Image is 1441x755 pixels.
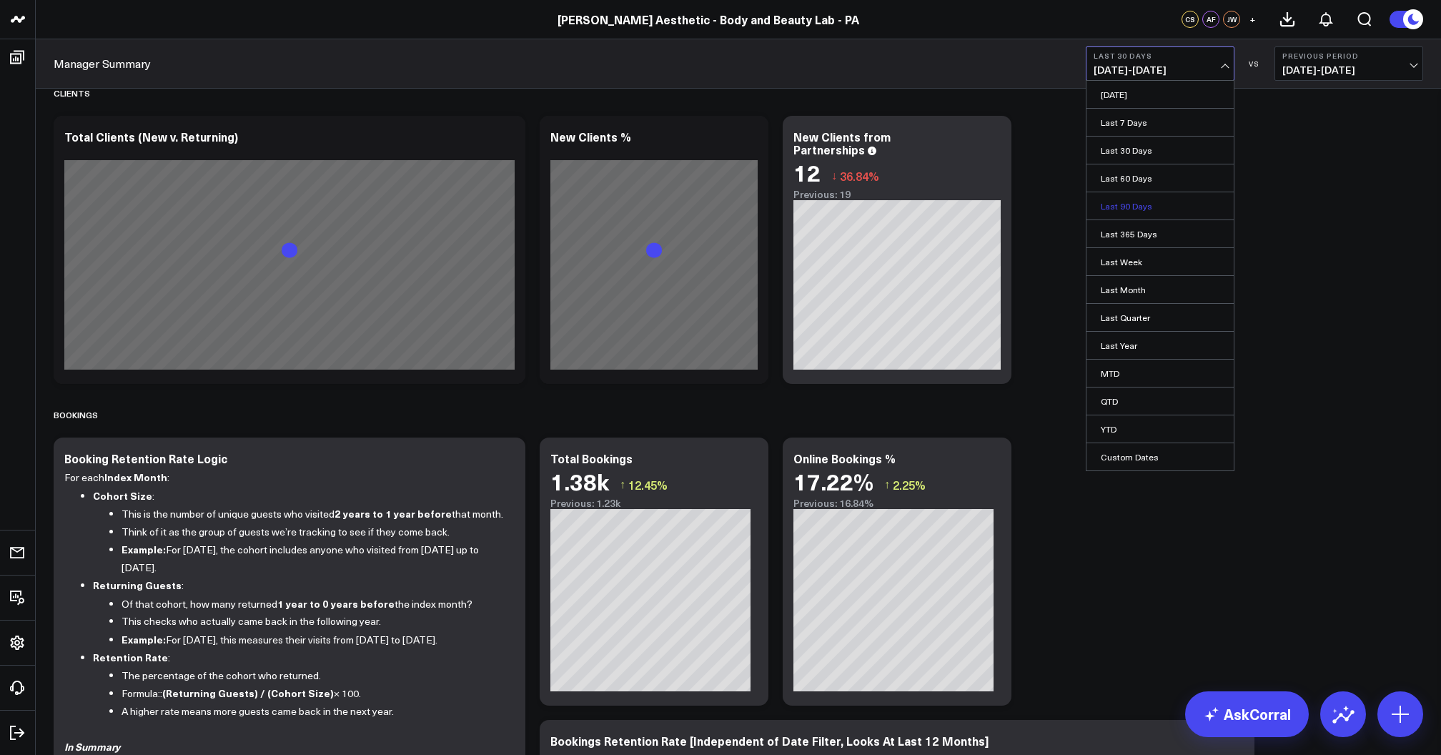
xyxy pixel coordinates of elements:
p: Formula:: × 100. [122,684,504,703]
span: ↑ [884,475,890,494]
strong: (Returning Guests) / (Cohort Size) [162,686,334,700]
p: For [DATE], this measures their visits from [DATE] to [DATE]. [122,631,504,649]
a: MTD [1086,360,1234,387]
div: 1.38k [550,468,609,494]
strong: Index Month [104,470,167,484]
p: The percentage of the cohort who returned. [122,667,504,685]
button: Previous Period[DATE]-[DATE] [1274,46,1423,81]
p: Think of it as the group of guests we’re tracking to see if they come back. [122,523,504,541]
div: Previous: 1.23k [550,498,758,509]
div: Online Bookings % [793,450,896,466]
div: Previous: 19 [793,189,1001,200]
i: In Summary [64,739,120,754]
div: Total Clients (New v. Returning) [64,129,238,144]
p: For [DATE], the cohort includes anyone who visited from [DATE] up to [DATE]. [122,541,504,576]
a: Last 60 Days [1086,164,1234,192]
a: YTD [1086,415,1234,443]
a: Last 7 Days [1086,109,1234,136]
p: This checks who actually came back in the following year. [122,613,504,631]
div: JW [1223,11,1240,28]
a: Custom Dates [1086,443,1234,470]
div: VS [1242,59,1267,68]
strong: Example: [122,632,166,646]
a: Manager Summary [54,56,151,71]
a: AskCorral [1185,691,1309,737]
div: New Clients from Partnerships [793,129,891,157]
strong: Example: [122,542,166,556]
div: 12 [793,159,821,185]
a: QTD [1086,388,1234,415]
a: [DATE] [1086,81,1234,108]
span: 2.25% [893,477,926,493]
strong: Retention Rate [93,650,168,664]
div: Bookings [54,398,98,431]
a: Last Quarter [1086,304,1234,331]
p: Of that cohort, how many returned the index month? [122,595,504,613]
a: [PERSON_NAME] Aesthetic - Body and Beauty Lab - PA [558,11,859,27]
strong: Returning Guests [93,578,182,592]
div: Clients [54,77,90,109]
div: 17.22% [793,468,873,494]
strong: Cohort Size [93,488,152,503]
a: Last Month [1086,276,1234,303]
span: ↑ [620,475,625,494]
span: + [1249,14,1256,24]
a: Last 30 Days [1086,137,1234,164]
p: : [93,487,504,505]
p: For each : [64,468,504,487]
div: New Clients % [550,129,631,144]
b: Previous Period [1282,51,1415,60]
div: AF [1202,11,1219,28]
strong: 1 year to 0 years before [277,596,395,611]
div: Booking Retention Rate Logic [64,450,227,466]
b: Last 30 Days [1094,51,1227,60]
strong: 2 years to 1 year before [335,506,452,520]
a: Last 365 Days [1086,220,1234,247]
p: : [93,576,504,595]
span: 12.45% [628,477,668,493]
p: : [93,648,504,667]
p: A higher rate means more guests came back in the next year. [122,703,504,721]
span: ↓ [831,167,837,185]
div: CS [1182,11,1199,28]
a: Last 90 Days [1086,192,1234,219]
p: This is the number of unique guests who visited that month. [122,505,504,523]
div: Bookings Retention Rate [Independent of Date Filter, Looks At Last 12 Months] [550,733,989,749]
a: Last Year [1086,332,1234,359]
span: 36.84% [840,168,879,184]
span: [DATE] - [DATE] [1282,64,1415,76]
button: + [1244,11,1261,28]
a: Last Week [1086,248,1234,275]
div: Total Bookings [550,450,633,466]
span: [DATE] - [DATE] [1094,64,1227,76]
div: Previous: 16.84% [793,498,1001,509]
button: Last 30 Days[DATE]-[DATE] [1086,46,1234,81]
